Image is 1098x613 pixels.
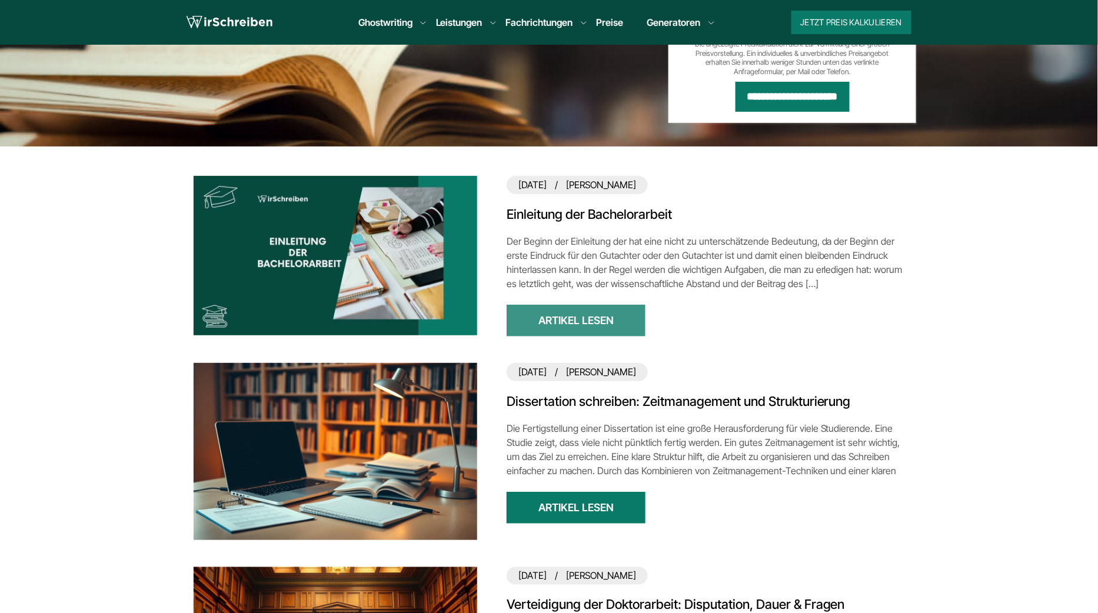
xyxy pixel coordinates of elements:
[687,39,898,76] div: Die angezeigte Preiskalkulation dient zur Vermittlung einer groben Preisvorstellung. Ein individu...
[507,363,648,381] address: [PERSON_NAME]
[436,15,483,29] a: Leistungen
[506,15,573,29] a: Fachrichtungen
[507,567,648,585] address: [PERSON_NAME]
[507,492,646,523] a: Artikel lesen
[194,363,477,540] img: Dissertation schreiben
[647,15,701,29] a: Generatoren
[194,176,477,335] img: Die Bedeutung der Einleitung Bachelorarbeit | WirSchreiben.at
[507,305,646,336] a: Artikel lesen
[597,16,624,28] a: Preise
[507,234,904,291] p: Der Beginn der Einleitung der hat eine nicht zu unterschätzende Bedeutung, da der Beginn der erst...
[507,393,904,410] a: Dissertation schreiben: Zeitmanagement und Strukturierung
[518,179,566,191] time: [DATE]
[791,11,911,34] button: Jetzt Preis kalkulieren
[507,421,904,492] p: Die Fertigstellung einer Dissertation ist eine große Herausforderung für viele Studierende. Eine ...
[187,14,272,31] img: logo wirschreiben
[358,15,412,29] a: Ghostwriting
[518,570,566,582] time: [DATE]
[518,366,566,378] time: [DATE]
[507,176,648,194] address: [PERSON_NAME]
[507,206,904,223] a: Einleitung der Bachelorarbeit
